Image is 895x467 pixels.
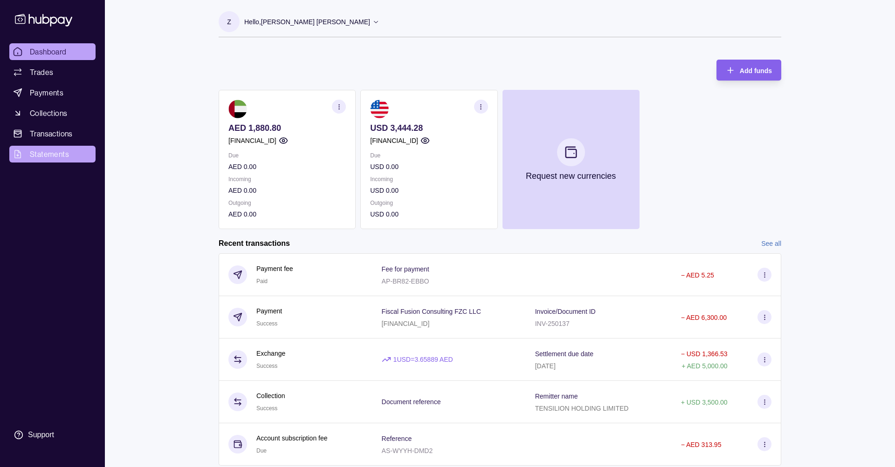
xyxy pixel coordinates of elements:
p: AED 0.00 [228,162,346,172]
button: Request new currencies [503,90,640,229]
p: Account subscription fee [256,433,328,443]
p: Exchange [256,348,285,359]
p: − AED 313.95 [681,441,722,448]
p: − AED 6,300.00 [681,314,727,321]
p: + AED 5,000.00 [682,362,727,370]
p: Z [227,17,231,27]
p: Outgoing [228,198,346,208]
p: [FINANCIAL_ID] [382,320,430,327]
p: Invoice/Document ID [535,308,596,315]
p: − USD 1,366.53 [681,350,728,358]
p: Request new currencies [526,171,616,181]
p: USD 0.00 [370,209,488,219]
p: Document reference [382,398,441,406]
p: AED 1,880.80 [228,123,346,133]
span: Payments [30,87,63,98]
p: Due [370,150,488,161]
p: Hello, [PERSON_NAME] [PERSON_NAME] [244,17,370,27]
p: − AED 5.25 [681,271,714,279]
p: [DATE] [535,362,556,370]
p: TENSILION HOLDING LIMITED [535,405,629,412]
p: AP-BR82-EBBO [382,277,429,285]
span: Dashboard [30,46,67,57]
p: INV-250137 [535,320,570,327]
a: Transactions [9,125,96,142]
a: Collections [9,105,96,122]
p: Due [228,150,346,161]
button: Add funds [716,60,781,81]
p: Fiscal Fusion Consulting FZC LLC [382,308,481,315]
a: Statements [9,146,96,162]
p: USD 0.00 [370,185,488,196]
p: Payment fee [256,264,293,274]
img: us [370,100,389,118]
p: + USD 3,500.00 [681,399,728,406]
p: [FINANCIAL_ID] [370,135,418,146]
span: Success [256,405,277,412]
p: Payment [256,306,282,316]
p: [FINANCIAL_ID] [228,135,276,146]
span: Success [256,320,277,327]
p: AS-WYYH-DMD2 [382,447,433,454]
div: Support [28,430,54,440]
p: Outgoing [370,198,488,208]
span: Statements [30,149,69,160]
p: Incoming [228,174,346,184]
a: Trades [9,64,96,81]
span: Transactions [30,128,73,139]
p: Incoming [370,174,488,184]
span: Success [256,363,277,369]
p: Settlement due date [535,350,593,358]
p: Reference [382,435,412,442]
h2: Recent transactions [219,238,290,249]
p: AED 0.00 [228,209,346,219]
span: Paid [256,278,268,284]
span: Trades [30,67,53,78]
span: Collections [30,108,67,119]
p: 1 USD = 3.65889 AED [393,354,453,365]
a: Support [9,425,96,445]
a: Payments [9,84,96,101]
span: Due [256,447,267,454]
p: Remitter name [535,393,578,400]
p: AED 0.00 [228,185,346,196]
span: Add funds [740,67,772,74]
p: USD 3,444.28 [370,123,488,133]
p: Collection [256,391,285,401]
img: ae [228,100,247,118]
a: Dashboard [9,43,96,60]
p: USD 0.00 [370,162,488,172]
a: See all [761,238,781,249]
p: Fee for payment [382,265,429,273]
